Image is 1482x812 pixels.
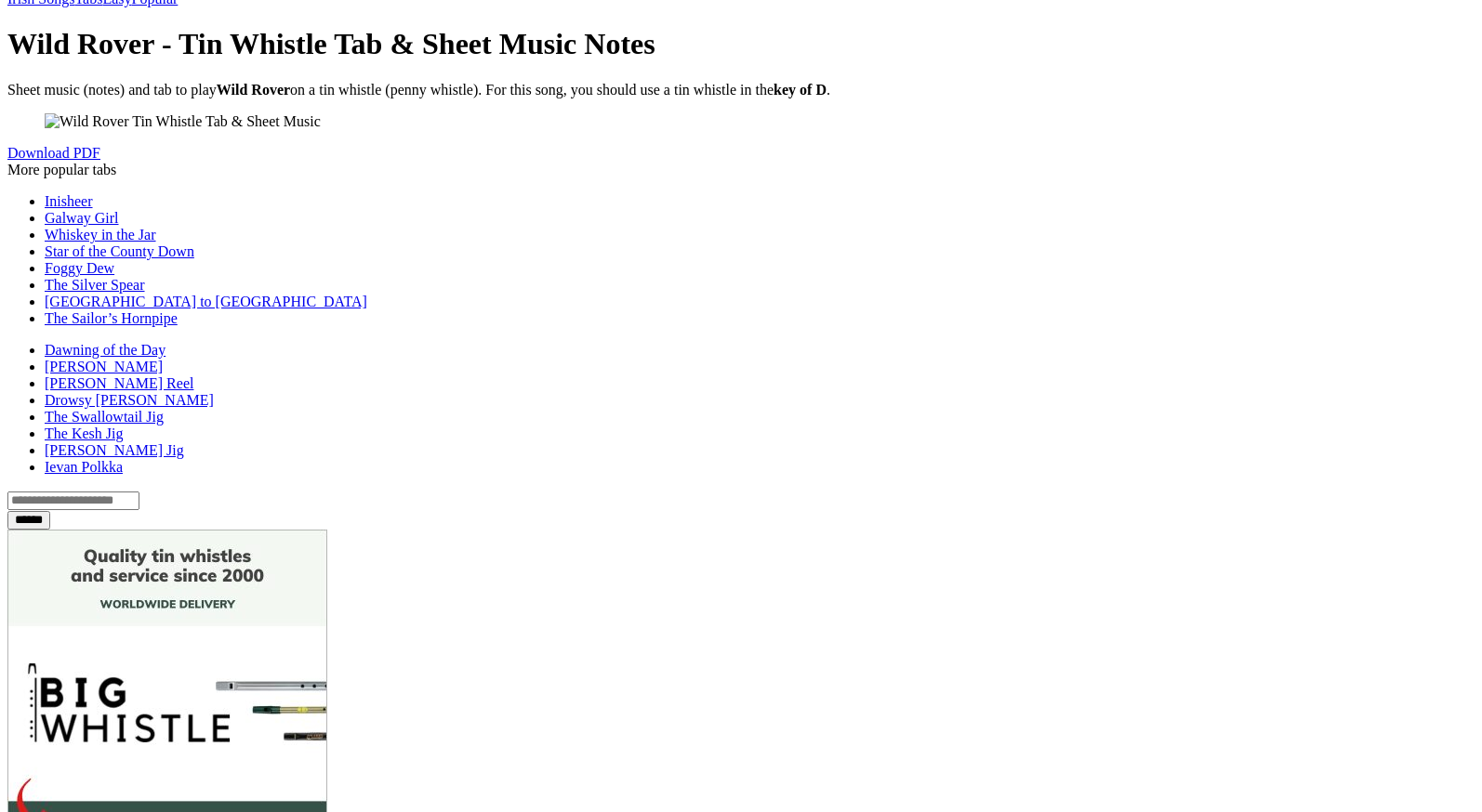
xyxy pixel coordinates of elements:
a: Star of the County Down [45,243,194,259]
a: Galway Girl [45,210,119,226]
a: Dawning of the Day [45,342,165,358]
a: The Kesh Jig [45,426,123,441]
a: [GEOGRAPHIC_DATA] to [GEOGRAPHIC_DATA] [45,294,367,309]
a: Drowsy [PERSON_NAME] [45,392,214,408]
p: Sheet music (notes) and tab to play on a tin whistle (penny whistle). For this song, you should u... [7,82,1475,98]
span: More popular tabs [7,162,116,177]
h1: Wild Rover - Tin Whistle Tab & Sheet Music Notes [7,27,1475,61]
a: Foggy Dew [45,260,114,276]
a: [PERSON_NAME] [45,359,163,374]
a: Whiskey in the Jar [45,227,156,242]
img: Wild Rover Tin Whistle Tab & Sheet Music [45,113,321,130]
a: Download PDF [7,145,100,161]
a: The Sailor’s Hornpipe [45,310,178,326]
a: The Swallowtail Jig [45,409,164,425]
a: [PERSON_NAME] Jig [45,442,184,458]
a: Ievan Polkka [45,459,123,475]
a: [PERSON_NAME] Reel [45,375,193,391]
a: The Silver Spear [45,277,145,293]
strong: Wild Rover [217,82,290,98]
strong: key of D [774,82,827,98]
a: Inisheer [45,193,93,209]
